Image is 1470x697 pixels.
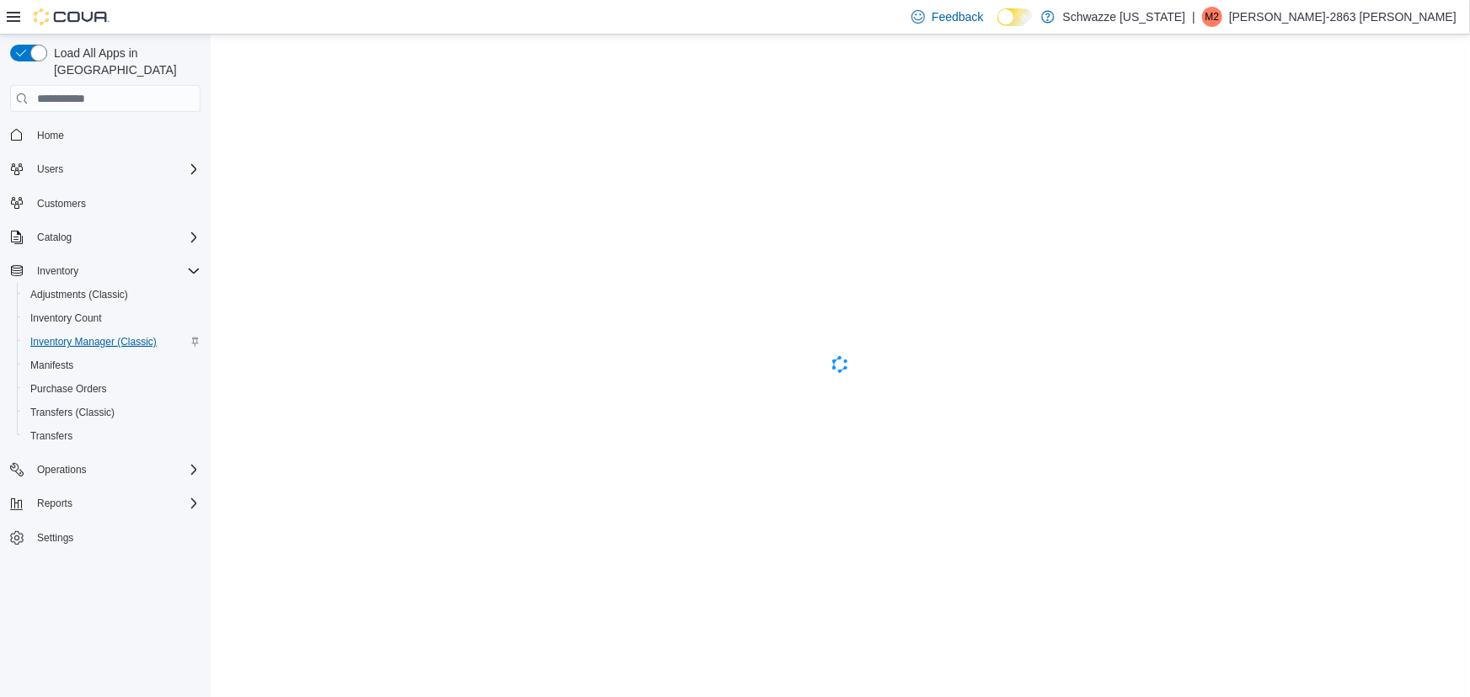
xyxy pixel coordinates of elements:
span: Inventory Manager (Classic) [24,332,200,352]
input: Dark Mode [997,8,1033,26]
a: Home [30,125,71,146]
button: Catalog [3,226,207,249]
p: | [1192,7,1195,27]
span: Catalog [30,227,200,247]
span: Transfers (Classic) [30,406,115,419]
span: Adjustments (Classic) [30,288,128,301]
img: Cova [34,8,110,25]
span: Load All Apps in [GEOGRAPHIC_DATA] [47,45,200,78]
button: Operations [3,458,207,482]
a: Transfers [24,426,79,446]
span: Users [37,162,63,176]
button: Manifests [17,354,207,377]
span: Home [37,129,64,142]
nav: Complex example [10,115,200,593]
p: Schwazze [US_STATE] [1063,7,1186,27]
button: Inventory Manager (Classic) [17,330,207,354]
span: Feedback [932,8,983,25]
a: Customers [30,194,93,214]
button: Catalog [30,227,78,247]
span: Home [30,124,200,145]
span: Settings [37,531,73,545]
button: Transfers [17,424,207,448]
button: Reports [30,493,79,513]
span: Transfers [24,426,200,446]
a: Manifests [24,355,80,375]
a: Settings [30,528,80,548]
span: Manifests [30,359,73,372]
span: Dark Mode [997,26,998,27]
span: Purchase Orders [24,379,200,399]
span: Users [30,159,200,179]
button: Transfers (Classic) [17,401,207,424]
p: [PERSON_NAME]-2863 [PERSON_NAME] [1229,7,1457,27]
span: Adjustments (Classic) [24,285,200,305]
button: Adjustments (Classic) [17,283,207,306]
span: Operations [37,463,87,476]
button: Customers [3,191,207,215]
span: Inventory Count [24,308,200,328]
button: Reports [3,492,207,515]
button: Users [3,157,207,181]
span: Reports [37,497,72,510]
span: Purchase Orders [30,382,107,396]
a: Inventory Manager (Classic) [24,332,163,352]
a: Transfers (Classic) [24,402,121,423]
a: Inventory Count [24,308,109,328]
a: Purchase Orders [24,379,114,399]
div: Matthew-2863 Turner [1202,7,1222,27]
span: Customers [30,193,200,214]
span: Operations [30,460,200,480]
span: M2 [1205,7,1220,27]
span: Inventory Manager (Classic) [30,335,157,348]
span: Reports [30,493,200,513]
button: Purchase Orders [17,377,207,401]
span: Customers [37,197,86,210]
button: Home [3,122,207,146]
span: Inventory [37,264,78,278]
span: Catalog [37,231,72,244]
span: Settings [30,527,200,548]
button: Users [30,159,70,179]
button: Settings [3,525,207,550]
span: Inventory [30,261,200,281]
span: Inventory Count [30,311,102,325]
button: Operations [30,460,94,480]
button: Inventory [3,259,207,283]
button: Inventory [30,261,85,281]
span: Transfers (Classic) [24,402,200,423]
a: Adjustments (Classic) [24,285,135,305]
span: Transfers [30,429,72,443]
span: Manifests [24,355,200,375]
button: Inventory Count [17,306,207,330]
